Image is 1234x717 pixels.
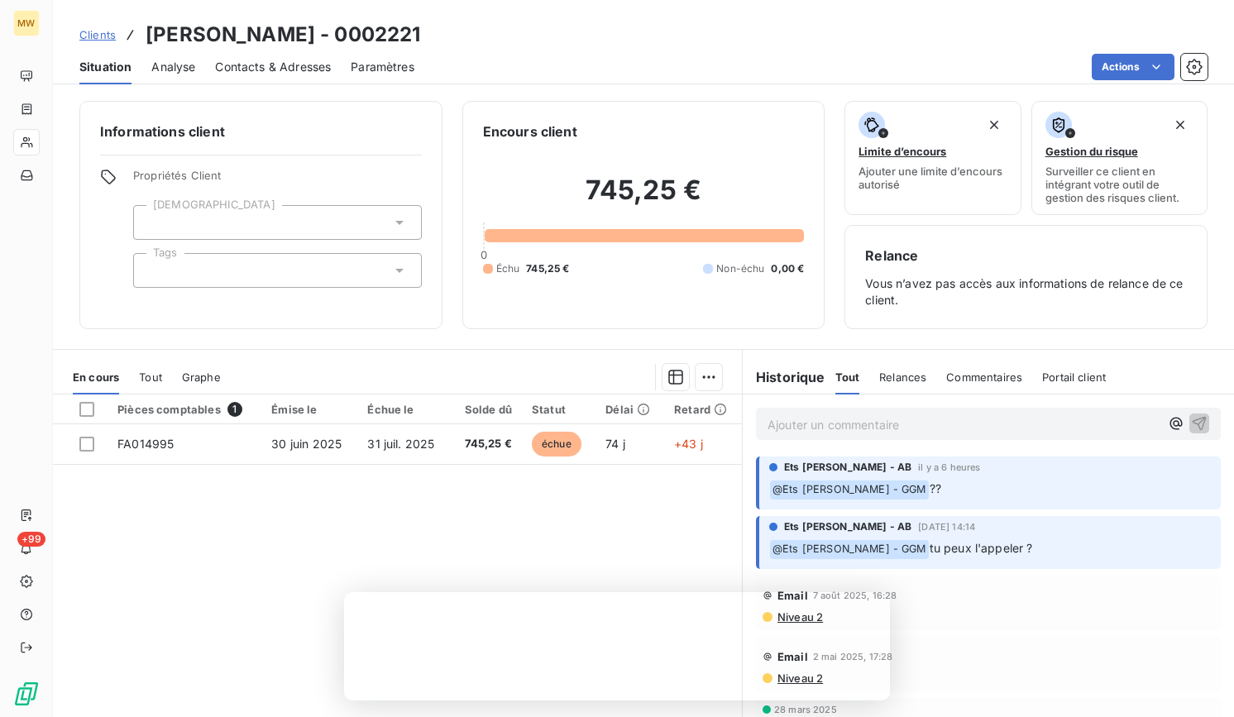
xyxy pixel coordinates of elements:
[147,215,160,230] input: Ajouter une valeur
[716,261,764,276] span: Non-échu
[1042,370,1106,384] span: Portail client
[865,246,1187,265] h6: Relance
[79,28,116,41] span: Clients
[532,432,581,456] span: échue
[496,261,520,276] span: Échu
[79,59,132,75] span: Situation
[1045,165,1193,204] span: Surveiller ce client en intégrant votre outil de gestion des risques client.
[139,370,162,384] span: Tout
[770,540,929,559] span: @ Ets [PERSON_NAME] - GGM
[774,705,837,715] span: 28 mars 2025
[865,246,1187,308] div: Vous n’avez pas accès aux informations de relance de ce client.
[930,481,941,495] span: ??
[918,522,975,532] span: [DATE] 14:14
[133,169,422,192] span: Propriétés Client
[147,263,160,278] input: Ajouter une valeur
[483,174,805,223] h2: 745,25 €
[483,122,577,141] h6: Encours client
[777,589,808,602] span: Email
[117,437,174,451] span: FA014995
[100,122,422,141] h6: Informations client
[770,480,929,500] span: @ Ets [PERSON_NAME] - GGM
[605,403,654,416] div: Délai
[1031,101,1208,215] button: Gestion du risqueSurveiller ce client en intégrant votre outil de gestion des risques client.
[344,592,890,700] iframe: Enquête de LeanPay
[151,59,195,75] span: Analyse
[460,403,512,416] div: Solde dû
[674,437,703,451] span: +43 j
[79,26,116,43] a: Clients
[844,101,1021,215] button: Limite d’encoursAjouter une limite d’encours autorisé
[605,437,625,451] span: 74 j
[17,532,45,547] span: +99
[1092,54,1174,80] button: Actions
[526,261,569,276] span: 745,25 €
[73,370,119,384] span: En cours
[13,10,40,36] div: MW
[460,436,512,452] span: 745,25 €
[481,248,487,261] span: 0
[743,367,825,387] h6: Historique
[918,462,980,472] span: il y a 6 heures
[771,261,804,276] span: 0,00 €
[146,20,420,50] h3: [PERSON_NAME] - 0002221
[532,403,586,416] div: Statut
[1178,661,1217,700] iframe: Intercom live chat
[784,460,911,475] span: Ets [PERSON_NAME] - AB
[835,370,860,384] span: Tout
[1045,145,1138,158] span: Gestion du risque
[351,59,414,75] span: Paramètres
[946,370,1022,384] span: Commentaires
[859,145,946,158] span: Limite d’encours
[784,519,911,534] span: Ets [PERSON_NAME] - AB
[367,403,440,416] div: Échue le
[227,402,242,417] span: 1
[367,437,434,451] span: 31 juil. 2025
[271,403,347,416] div: Émise le
[879,370,926,384] span: Relances
[182,370,221,384] span: Graphe
[271,437,342,451] span: 30 juin 2025
[215,59,331,75] span: Contacts & Adresses
[813,590,897,600] span: 7 août 2025, 16:28
[859,165,1007,191] span: Ajouter une limite d’encours autorisé
[117,402,251,417] div: Pièces comptables
[674,403,732,416] div: Retard
[930,541,1033,555] span: tu peux l'appeler ?
[13,681,40,707] img: Logo LeanPay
